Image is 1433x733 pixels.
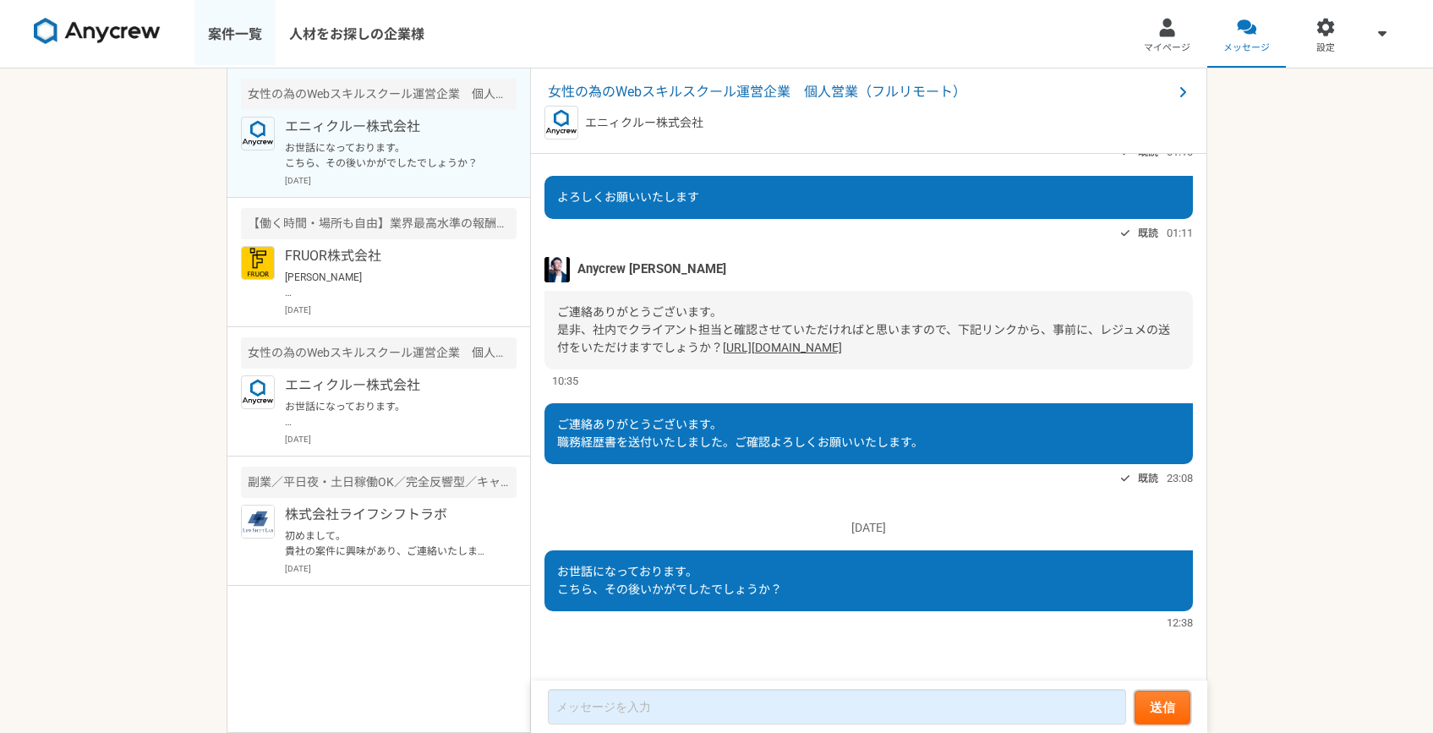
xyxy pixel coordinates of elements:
img: tab_domain_overview_orange.svg [57,100,71,113]
p: [DATE] [285,433,517,446]
span: 12:38 [1167,615,1193,631]
p: [DATE] [544,519,1193,537]
span: 既読 [1138,223,1158,243]
span: 10:35 [552,373,578,389]
img: logo_text_blue_01.png [544,106,578,139]
p: エニィクルー株式会社 [285,375,494,396]
span: 23:08 [1167,470,1193,486]
span: マイページ [1144,41,1190,55]
div: v 4.0.25 [47,27,83,41]
p: 初めまして。 貴社の案件に興味があり、ご連絡いたしました。 就活時から「教育」に興味が生まれ、新卒からは業務委託で英会話スクールの営業に従事してきました。 他にもスクール関係の営業経験もあり、そ... [285,528,494,559]
div: 女性の為のWebスキルスクール運営企業 個人営業（フルリモート） [241,79,517,110]
p: [PERSON_NAME] お世話になっております。 予約いたしました。 当日はよろしくお願いいたします。 [PERSON_NAME] [285,270,494,300]
img: %E7%B8%A6%E7%B5%84%E3%81%BF_%E3%83%88%E3%83%AA%E3%83%9F%E3%83%B3%E3%82%AF%E3%82%99%E7%94%A8%E4%BD... [241,505,275,539]
span: 設定 [1316,41,1335,55]
p: [DATE] [285,304,517,316]
a: [URL][DOMAIN_NAME] [723,341,842,354]
p: FRUOR株式会社 [285,246,494,266]
img: logo_text_blue_01.png [241,375,275,409]
img: 8DqYSo04kwAAAAASUVORK5CYII= [34,18,161,45]
img: FRUOR%E3%83%AD%E3%82%B3%E3%82%99.png [241,246,275,280]
span: メッセージ [1223,41,1270,55]
button: 送信 [1135,691,1190,725]
p: エニィクルー株式会社 [285,117,494,137]
img: logo_text_blue_01.png [241,117,275,150]
p: 株式会社ライフシフトラボ [285,505,494,525]
div: 女性の為のWebスキルスクール運営企業 個人営業 [241,337,517,369]
p: [DATE] [285,174,517,187]
div: ドメイン概要 [76,101,141,112]
p: エニィクルー株式会社 [585,114,703,132]
span: お世話になっております。 こちら、その後いかがでしたでしょうか？ [557,565,782,596]
img: tab_keywords_by_traffic_grey.svg [178,100,191,113]
div: 【働く時間・場所も自由】業界最高水準の報酬率を誇るキャリアアドバイザーを募集！ [241,208,517,239]
span: ご連絡ありがとうございます。 職務経歴書を送付いたしました。ご確認よろしくお願いいたします。 [557,418,923,449]
div: ドメイン: [DOMAIN_NAME] [44,44,195,59]
div: 副業／平日夜・土日稼働OK／完全反響型／キャリアスクールの説明会担当者 [241,467,517,498]
p: お世話になっております。 こちら、その後いかがでしたでしょうか？ [285,140,494,171]
span: 既読 [1138,468,1158,489]
img: logo_orange.svg [27,27,41,41]
div: キーワード流入 [196,101,272,112]
span: 女性の為のWebスキルスクール運営企業 個人営業（フルリモート） [548,82,1173,102]
p: お世話になっております。 もしよろしければ、再度お話伺いたく思っているのですが、いかがでしょうか？ お忙しい中で大変恐縮ですが、よろしくお願いいたします。 [285,399,494,429]
span: よろしくお願いいたします [557,190,699,204]
img: S__5267474.jpg [544,257,570,282]
span: Anycrew [PERSON_NAME] [577,260,726,278]
img: website_grey.svg [27,44,41,59]
span: 01:11 [1167,225,1193,241]
span: ご連絡ありがとうございます。 是非、社内でクライアント担当と確認させていただければと思いますので、下記リンクから、事前に、レジュメの送付をいただけますでしょうか？ [557,305,1170,354]
p: [DATE] [285,562,517,575]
